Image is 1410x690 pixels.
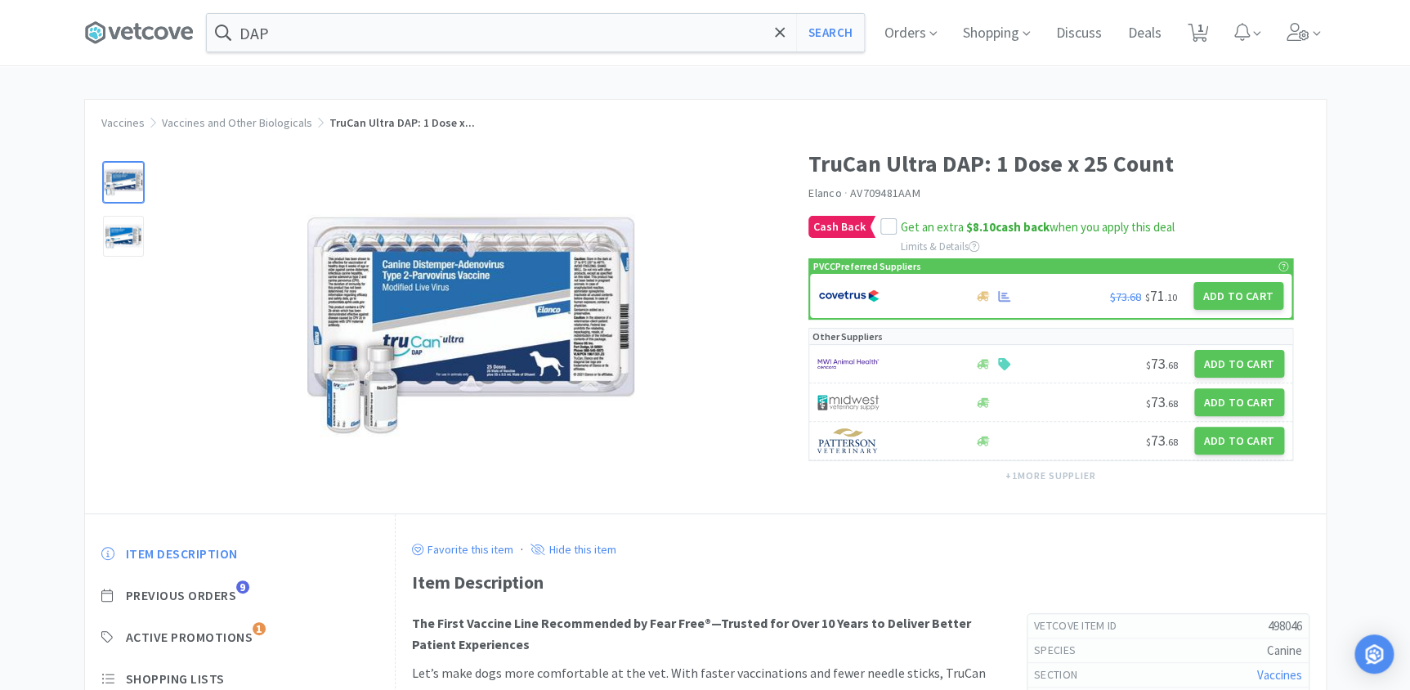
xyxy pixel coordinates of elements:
a: Deals [1121,26,1168,41]
div: Item Description [412,568,1309,597]
h6: Vetcove Item Id [1034,618,1130,634]
button: Add to Cart [1194,388,1284,416]
button: Add to Cart [1194,427,1284,455]
span: 71 [1145,286,1177,305]
h5: Canine [1089,642,1302,659]
span: Previous Orders [126,587,237,604]
span: $ [1145,291,1150,303]
p: Hide this item [545,542,616,557]
input: Search by item, sku, manufacturer, ingredient, size... [207,14,864,52]
button: Add to Cart [1194,350,1284,378]
h1: TruCan Ultra DAP: 1 Dose x 25 Count [808,146,1293,182]
p: Favorite this item [423,542,513,557]
span: $ [1146,397,1151,410]
div: Open Intercom Messenger [1354,634,1394,674]
a: Elanco [808,186,842,200]
h6: Species [1034,643,1089,659]
span: . 68 [1166,359,1178,371]
h5: 498046 [1130,617,1301,634]
a: Vaccines and Other Biologicals [162,115,312,130]
img: 77fca1acd8b6420a9015268ca798ef17_1.png [818,284,880,308]
span: · [844,186,848,200]
span: $ [1146,359,1151,371]
img: 7baa739b191a4bda864de040a183b50b_383380.jpeg [307,162,634,489]
span: 73 [1146,354,1178,373]
span: Limits & Details [901,240,979,253]
span: $ [1146,436,1151,448]
span: 1 [253,622,266,635]
button: Search [796,14,864,52]
span: . 10 [1165,291,1177,303]
img: f5e969b455434c6296c6d81ef179fa71_3.png [817,428,879,453]
span: . 68 [1166,436,1178,448]
a: Vaccines [1257,667,1302,683]
span: Item Description [126,545,238,562]
span: Active Promotions [126,629,253,646]
span: . 68 [1166,397,1178,410]
img: 4dd14cff54a648ac9e977f0c5da9bc2e_5.png [817,390,879,414]
p: PVCC Preferred Suppliers [813,258,921,274]
strong: The First Vaccine Line Recommended by Fear Free®—Trusted for Over 10 Years to Deliver Better Pati... [412,615,971,652]
h6: Section [1034,667,1090,683]
a: Vaccines [101,115,145,130]
strong: cash back [966,219,1050,235]
button: Add to Cart [1193,282,1283,310]
a: 1 [1181,28,1215,43]
span: Shopping Lists [126,670,225,688]
span: TruCan Ultra DAP: 1 Dose x... [329,115,475,130]
button: +1more supplier [997,464,1104,487]
span: $73.68 [1110,289,1141,304]
a: Discuss [1050,26,1108,41]
span: $8.10 [966,219,996,235]
img: f6b2451649754179b5b4e0c70c3f7cb0_2.png [817,352,879,376]
span: Get an extra when you apply this deal [901,219,1175,235]
div: · [521,539,523,560]
span: 73 [1146,431,1178,450]
span: 73 [1146,392,1178,411]
span: AV709481AAM [850,186,920,200]
span: 9 [236,580,249,594]
span: Cash Back [809,217,870,237]
p: Other Suppliers [812,329,883,344]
